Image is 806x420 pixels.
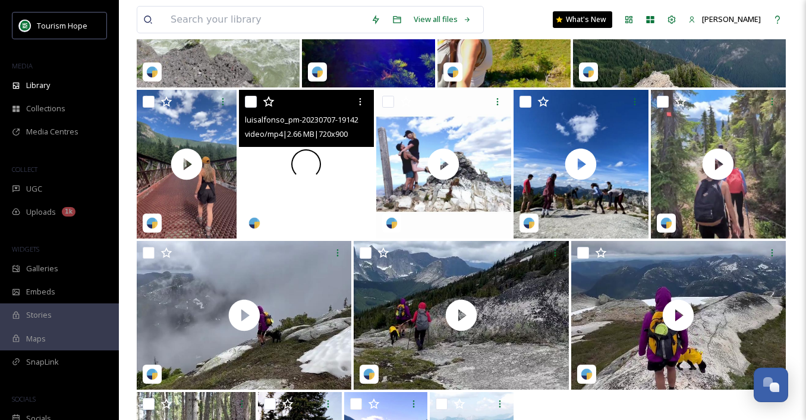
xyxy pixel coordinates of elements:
span: MEDIA [12,61,33,70]
a: What's New [553,11,612,28]
img: thumbnail [514,90,648,239]
img: snapsea-logo.png [146,217,158,229]
button: Open Chat [754,368,788,402]
img: snapsea-logo.png [583,66,594,78]
span: Uploads [26,206,56,218]
img: snapsea-logo.png [581,368,593,380]
span: COLLECT [12,165,37,174]
img: snapsea-logo.png [447,66,459,78]
span: Library [26,80,50,91]
span: WIDGETS [12,245,39,253]
input: Search your library [165,7,365,33]
img: thumbnail [354,241,568,390]
img: snapsea-logo.png [523,217,535,229]
a: [PERSON_NAME] [682,8,767,31]
img: snapsea-logo.png [146,66,158,78]
img: thumbnail [376,90,511,239]
span: video/mp4 | 2.66 MB | 720 x 900 [245,128,348,139]
span: SnapLink [26,356,59,368]
div: 1k [62,207,75,217]
a: View all files [408,8,477,31]
img: thumbnail [137,90,237,239]
img: snapsea-logo.png [386,217,398,229]
img: thumbnail [651,90,786,239]
span: luisalfonso_pm-20230707-191425.mp4 [245,114,380,125]
span: Maps [26,333,46,344]
img: thumbnail [571,241,786,390]
span: SOCIALS [12,394,36,403]
span: Embeds [26,286,55,297]
img: thumbnail [137,241,351,390]
img: snapsea-logo.png [248,217,260,229]
span: Tourism Hope [37,20,87,31]
span: Stories [26,309,52,321]
span: [PERSON_NAME] [702,14,761,24]
span: Collections [26,103,65,114]
span: Galleries [26,263,58,274]
span: Media Centres [26,126,78,137]
img: logo.png [19,20,31,32]
img: snapsea-logo.png [311,66,323,78]
img: snapsea-logo.png [146,368,158,380]
span: UGC [26,183,42,195]
img: snapsea-logo.png [660,217,672,229]
img: snapsea-logo.png [363,368,375,380]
